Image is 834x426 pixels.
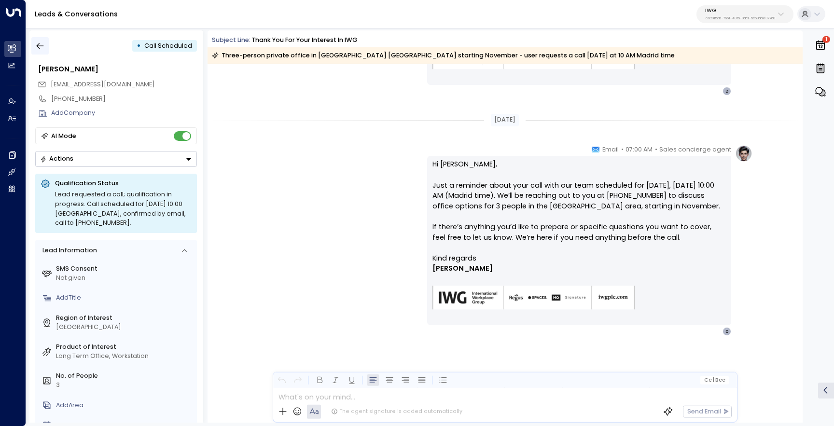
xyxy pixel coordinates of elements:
div: [PHONE_NUMBER] [51,95,197,104]
img: AIorK4zU2Kz5WUNqa9ifSKC9jFH1hjwenjvh85X70KBOPduETvkeZu4OqG8oPuqbwvp3xfXcMQJCRtwYb-SG [432,286,635,310]
a: Leads & Conversations [35,9,118,19]
span: [EMAIL_ADDRESS][DOMAIN_NAME] [51,80,155,88]
button: 1 [812,35,829,56]
div: [DATE] [491,114,519,126]
div: Lead Information [39,246,97,255]
label: Region of Interest [56,314,194,323]
span: Call Scheduled [144,41,192,50]
div: AddCompany [51,109,197,118]
div: Actions [40,155,73,163]
span: • [655,145,657,154]
span: | [713,377,714,383]
span: turok3000@gmail.com [51,80,155,89]
div: AI Mode [51,131,76,141]
button: Undo [276,374,288,386]
p: Hi [PERSON_NAME], Just a reminder about your call with our team scheduled for [DATE], [DATE] 10:0... [432,159,726,253]
span: Cc Bcc [704,377,725,383]
img: profile-logo.png [735,145,752,162]
div: [GEOGRAPHIC_DATA] [56,323,194,332]
span: 1 [822,36,830,43]
div: Signature [432,253,726,322]
div: Button group with a nested menu [35,151,197,167]
p: IWG [705,8,775,14]
p: e92915cb-7661-49f5-9dc1-5c58aae37760 [705,16,775,20]
div: AddTitle [56,293,194,302]
span: Kind regards [432,253,476,264]
span: [PERSON_NAME] [432,263,493,274]
div: Lead requested a call; qualification in progress. Call scheduled for [DATE] 10:00 [GEOGRAPHIC_DAT... [55,190,192,228]
div: AddArea [56,401,194,410]
div: [PERSON_NAME] [38,64,197,75]
button: IWGe92915cb-7661-49f5-9dc1-5c58aae37760 [696,5,793,23]
div: Thank you for your interest in IWG [251,36,358,45]
div: • [137,38,141,54]
span: Subject Line: [212,36,250,44]
label: SMS Consent [56,264,194,274]
span: Email [602,145,619,154]
button: Actions [35,151,197,167]
div: 3 [56,381,194,390]
span: 07:00 AM [625,145,653,154]
div: The agent signature is added automatically [331,408,462,415]
label: No. of People [56,371,194,381]
span: Sales concierge agent [659,145,731,154]
button: Cc|Bcc [700,376,729,384]
div: D [723,327,731,336]
p: Qualification Status [55,179,192,188]
div: Long Term Office, Workstation [56,352,194,361]
button: Redo [292,374,304,386]
div: Three-person private office in [GEOGRAPHIC_DATA] [GEOGRAPHIC_DATA] starting November - user reque... [212,51,675,60]
label: Product of Interest [56,343,194,352]
div: D [723,87,731,96]
div: Not given [56,274,194,283]
span: • [621,145,624,154]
